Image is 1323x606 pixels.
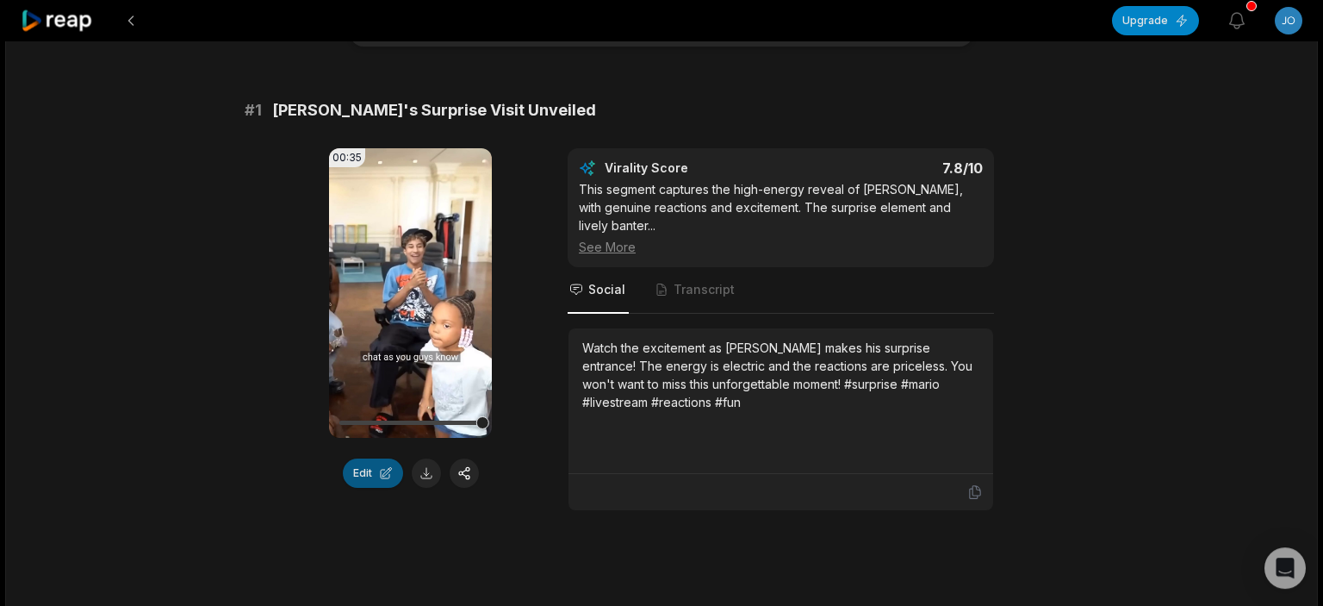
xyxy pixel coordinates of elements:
div: 7.8 /10 [798,159,984,177]
div: Watch the excitement as [PERSON_NAME] makes his surprise entrance! The energy is electric and the... [582,339,979,411]
button: Edit [343,459,403,488]
span: Social [588,281,625,298]
div: Open Intercom Messenger [1264,547,1306,589]
nav: Tabs [568,267,994,314]
span: [PERSON_NAME]'s Surprise Visit Unveiled [272,98,596,122]
span: Transcript [674,281,735,298]
div: See More [579,238,983,256]
div: This segment captures the high-energy reveal of [PERSON_NAME], with genuine reactions and excitem... [579,180,983,256]
video: Your browser does not support mp4 format. [329,148,492,438]
button: Upgrade [1112,6,1199,35]
div: Virality Score [605,159,790,177]
span: # 1 [245,98,262,122]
